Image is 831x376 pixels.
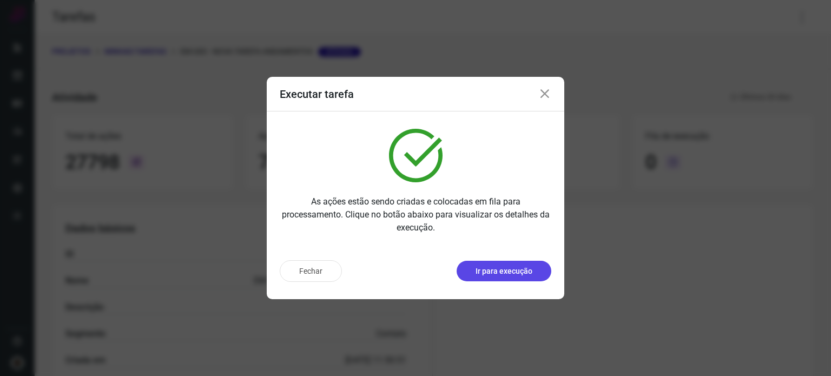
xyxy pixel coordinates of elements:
[389,129,443,182] img: verified.svg
[476,266,532,277] p: Ir para execução
[280,88,354,101] h3: Executar tarefa
[457,261,551,281] button: Ir para execução
[280,260,342,282] button: Fechar
[280,195,551,234] p: As ações estão sendo criadas e colocadas em fila para processamento. Clique no botão abaixo para ...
